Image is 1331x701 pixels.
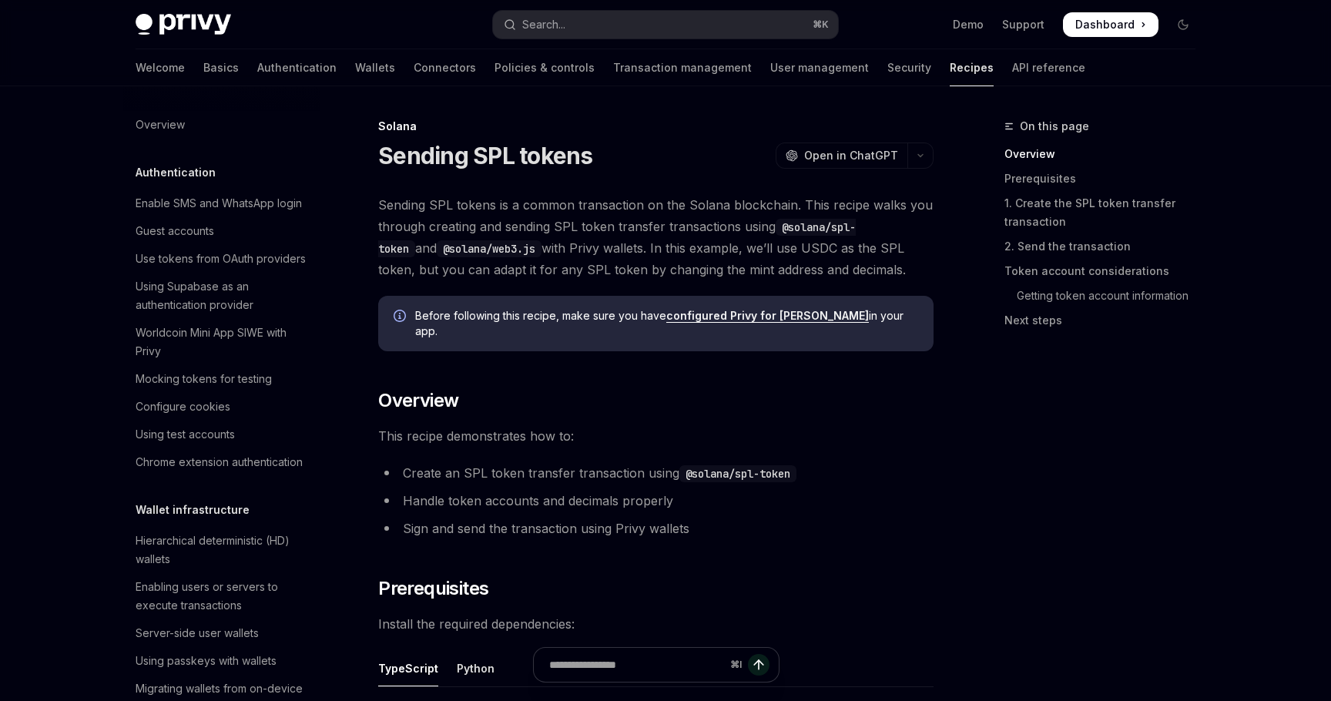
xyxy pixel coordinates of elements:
a: User management [770,49,869,86]
code: @solana/spl-token [679,465,796,482]
button: Open in ChatGPT [776,143,907,169]
div: Enabling users or servers to execute transactions [136,578,311,615]
input: Ask a question... [549,648,724,682]
a: Connectors [414,49,476,86]
a: Guest accounts [123,217,320,245]
a: Security [887,49,931,86]
a: Chrome extension authentication [123,448,320,476]
div: Using Supabase as an authentication provider [136,277,311,314]
span: Sending SPL tokens is a common transaction on the Solana blockchain. This recipe walks you throug... [378,194,934,280]
a: Server-side user wallets [123,619,320,647]
span: Prerequisites [378,576,488,601]
span: Install the required dependencies: [378,613,934,635]
a: configured Privy for [PERSON_NAME] [666,309,869,323]
a: Dashboard [1063,12,1158,37]
a: Prerequisites [1004,166,1208,191]
div: Solana [378,119,934,134]
li: Sign and send the transaction using Privy wallets [378,518,934,539]
div: Worldcoin Mini App SIWE with Privy [136,324,311,361]
h5: Authentication [136,163,216,182]
span: Dashboard [1075,17,1135,32]
a: Next steps [1004,308,1208,333]
div: Server-side user wallets [136,624,259,642]
a: Mocking tokens for testing [123,365,320,393]
a: Enable SMS and WhatsApp login [123,190,320,217]
svg: Info [394,310,409,325]
a: Hierarchical deterministic (HD) wallets [123,527,320,573]
li: Create an SPL token transfer transaction using [378,462,934,484]
a: Demo [953,17,984,32]
a: 2. Send the transaction [1004,234,1208,259]
span: On this page [1020,117,1089,136]
span: ⌘ K [813,18,829,31]
h5: Wallet infrastructure [136,501,250,519]
span: Before following this recipe, make sure you have in your app. [415,308,918,339]
a: 1. Create the SPL token transfer transaction [1004,191,1208,234]
img: dark logo [136,14,231,35]
button: Toggle dark mode [1171,12,1195,37]
div: Enable SMS and WhatsApp login [136,194,302,213]
a: Use tokens from OAuth providers [123,245,320,273]
div: Search... [522,15,565,34]
div: Use tokens from OAuth providers [136,250,306,268]
span: Overview [378,388,458,413]
a: Using Supabase as an authentication provider [123,273,320,319]
li: Handle token accounts and decimals properly [378,490,934,511]
div: Using passkeys with wallets [136,652,277,670]
button: Send message [748,654,769,676]
span: Open in ChatGPT [804,148,898,163]
a: Recipes [950,49,994,86]
button: Open search [493,11,838,39]
a: Policies & controls [495,49,595,86]
a: API reference [1012,49,1085,86]
a: Using test accounts [123,421,320,448]
div: Chrome extension authentication [136,453,303,471]
a: Using passkeys with wallets [123,647,320,675]
a: Wallets [355,49,395,86]
a: Authentication [257,49,337,86]
div: Using test accounts [136,425,235,444]
div: Configure cookies [136,397,230,416]
span: This recipe demonstrates how to: [378,425,934,447]
div: Guest accounts [136,222,214,240]
div: Overview [136,116,185,134]
a: Configure cookies [123,393,320,421]
h1: Sending SPL tokens [378,142,593,169]
a: Worldcoin Mini App SIWE with Privy [123,319,320,365]
a: Getting token account information [1004,283,1208,308]
div: Hierarchical deterministic (HD) wallets [136,532,311,569]
a: Overview [1004,142,1208,166]
a: Overview [123,111,320,139]
a: Transaction management [613,49,752,86]
code: @solana/web3.js [437,240,541,257]
a: Support [1002,17,1044,32]
a: Enabling users or servers to execute transactions [123,573,320,619]
div: Mocking tokens for testing [136,370,272,388]
a: Token account considerations [1004,259,1208,283]
a: Basics [203,49,239,86]
a: Welcome [136,49,185,86]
